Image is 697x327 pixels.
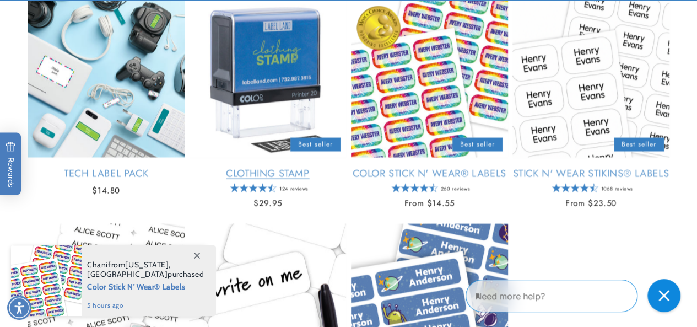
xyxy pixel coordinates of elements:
div: Accessibility Menu [7,296,31,320]
span: Chani [87,260,108,270]
span: Color Stick N' Wear® Labels [87,279,204,293]
span: from , purchased [87,260,204,279]
a: Clothing Stamp [189,168,346,180]
span: Rewards [6,141,16,187]
iframe: Gorgias Floating Chat [466,275,686,316]
a: Color Stick N' Wear® Labels [351,168,508,180]
span: 5 hours ago [87,301,204,310]
span: [GEOGRAPHIC_DATA] [87,269,168,279]
span: [US_STATE] [125,260,169,270]
a: Stick N' Wear Stikins® Labels [512,168,669,180]
a: Tech Label Pack [28,168,185,180]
